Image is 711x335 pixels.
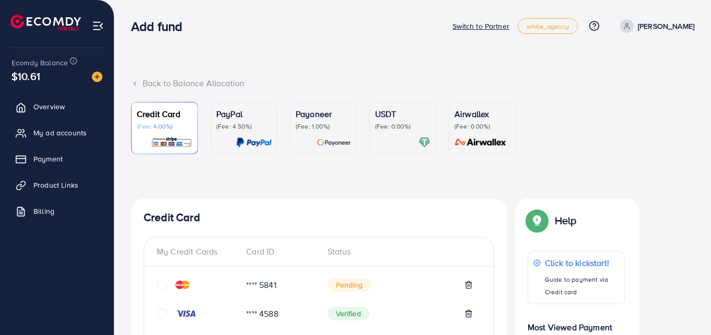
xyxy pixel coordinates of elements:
p: (Fee: 1.00%) [296,122,351,131]
span: Product Links [33,180,78,190]
p: (Fee: 0.00%) [454,122,510,131]
span: $10.61 [11,68,40,84]
a: Product Links [8,175,106,195]
svg: circle [157,308,167,319]
p: Guide to payment via Credit card [545,273,619,298]
a: white_agency [518,18,578,34]
img: card [317,136,351,148]
a: [PERSON_NAME] [616,19,694,33]
span: Ecomdy Balance [11,57,68,68]
img: card [236,136,272,148]
p: USDT [375,108,430,120]
div: My Credit Cards [157,246,238,258]
p: Help [555,214,577,227]
img: menu [92,20,104,32]
img: credit [176,281,190,289]
a: Payment [8,148,106,169]
span: Pending [328,278,371,292]
div: Back to Balance Allocation [131,77,694,89]
img: credit [176,309,196,318]
span: Verified [328,307,369,320]
h4: Credit Card [144,211,494,224]
a: Billing [8,201,106,222]
div: Status [319,246,482,258]
img: image [92,72,102,82]
span: Payment [33,154,63,164]
span: Overview [33,101,65,112]
p: (Fee: 4.50%) [216,122,272,131]
span: My ad accounts [33,128,87,138]
p: Airwallex [454,108,510,120]
p: Payoneer [296,108,351,120]
img: card [418,136,430,148]
p: PayPal [216,108,272,120]
img: logo [10,15,81,31]
h3: Add fund [131,19,191,34]
p: Credit Card [137,108,192,120]
p: [PERSON_NAME] [638,20,694,32]
a: My ad accounts [8,122,106,143]
p: (Fee: 0.00%) [375,122,430,131]
p: Switch to Partner [452,20,509,32]
p: Click to kickstart! [545,257,619,269]
a: Overview [8,96,106,117]
span: Billing [33,206,54,216]
img: Popup guide [528,211,546,230]
p: (Fee: 4.00%) [137,122,192,131]
iframe: Chat [667,288,703,327]
img: card [151,136,192,148]
img: card [451,136,510,148]
svg: circle [157,280,167,290]
span: white_agency [527,23,569,30]
div: Card ID [238,246,319,258]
